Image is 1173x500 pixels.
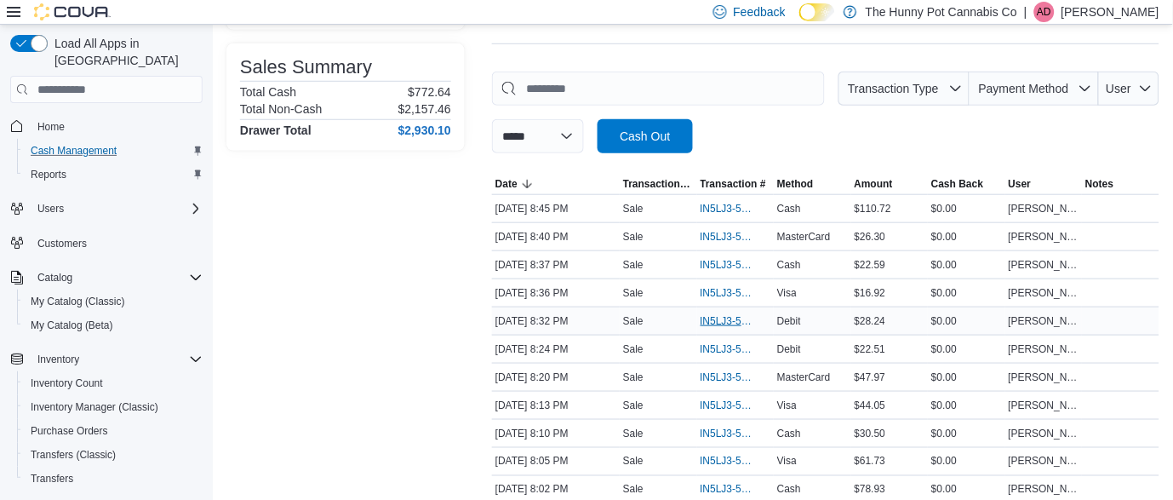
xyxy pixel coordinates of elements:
span: Method [777,177,814,191]
span: Transaction # [701,177,766,191]
span: $61.73 [855,455,886,468]
span: Purchase Orders [24,421,203,441]
span: Transfers [24,468,203,489]
span: IN5LJ3-5965102 [701,202,754,216]
div: [DATE] 8:24 PM [492,339,620,359]
button: Users [3,197,209,221]
span: Users [37,202,64,216]
button: Catalog [31,267,79,288]
span: [PERSON_NAME] [1009,399,1079,412]
span: Visa [777,399,797,412]
a: My Catalog (Beta) [24,315,120,336]
div: [DATE] 8:02 PM [492,480,620,500]
p: Sale [623,202,644,216]
div: $0.00 [928,367,1005,388]
span: [PERSON_NAME] [1009,286,1079,300]
button: IN5LJ3-5965042 [701,227,771,247]
span: Inventory Count [31,376,103,390]
button: My Catalog (Beta) [17,313,209,337]
div: $0.00 [928,451,1005,472]
span: Home [31,115,203,136]
button: Reports [17,163,209,187]
span: Transfers (Classic) [31,448,116,462]
div: $0.00 [928,395,1005,416]
span: [PERSON_NAME] [1009,371,1079,384]
div: $0.00 [928,283,1005,303]
span: [PERSON_NAME] [1009,314,1079,328]
span: Feedback [734,3,786,20]
p: Sale [623,286,644,300]
span: AD [1038,2,1052,22]
p: The Hunny Pot Cannabis Co [866,2,1017,22]
p: Sale [623,230,644,244]
button: Purchase Orders [17,419,209,443]
span: Visa [777,286,797,300]
span: My Catalog (Classic) [31,295,125,308]
span: Catalog [37,271,72,284]
span: Visa [777,455,797,468]
span: $28.24 [855,314,886,328]
span: [PERSON_NAME] [1009,427,1079,440]
span: $44.05 [855,399,886,412]
span: Debit [777,314,801,328]
p: [PERSON_NAME] [1061,2,1159,22]
p: Sale [623,455,644,468]
span: Inventory [31,349,203,370]
div: $0.00 [928,198,1005,219]
span: Transfers [31,472,73,486]
button: IN5LJ3-5964807 [701,367,771,388]
button: User [1099,72,1159,106]
div: [DATE] 8:05 PM [492,451,620,472]
span: $16.92 [855,286,886,300]
p: Sale [623,258,644,272]
span: Customers [31,233,203,254]
span: Reports [24,164,203,185]
span: Payment Method [979,82,1069,95]
div: [DATE] 8:20 PM [492,367,620,388]
span: IN5LJ3-5964596 [701,455,754,468]
span: $22.59 [855,258,886,272]
span: Customers [37,237,87,250]
span: Cash [777,202,801,216]
button: Transaction Type [620,174,697,194]
div: [DATE] 8:32 PM [492,311,620,331]
span: Dark Mode [799,21,800,22]
span: Cash [777,258,801,272]
span: $26.30 [855,230,886,244]
span: Cash Management [24,141,203,161]
button: My Catalog (Classic) [17,290,209,313]
span: Inventory [37,353,79,366]
span: $78.93 [855,483,886,497]
button: Transfers [17,467,209,491]
div: Alexyss Dodd [1034,2,1055,22]
span: IN5LJ3-5965007 [701,258,754,272]
button: Inventory [3,348,209,371]
h4: $2,930.10 [398,124,451,137]
a: My Catalog (Classic) [24,291,132,312]
span: Transfers (Classic) [24,445,203,465]
button: Catalog [3,266,209,290]
p: Sale [623,342,644,356]
span: Notes [1085,177,1113,191]
a: Inventory Count [24,373,110,394]
div: [DATE] 8:37 PM [492,255,620,275]
span: Purchase Orders [31,424,108,438]
button: Home [3,113,209,138]
button: Transfers (Classic) [17,443,209,467]
button: Users [31,198,71,219]
span: User [1107,82,1132,95]
button: Notes [1082,174,1159,194]
button: Amount [851,174,929,194]
p: Sale [623,427,644,440]
span: $22.51 [855,342,886,356]
span: Debit [777,342,801,356]
span: IN5LJ3-5964704 [701,399,754,412]
span: Amount [855,177,893,191]
span: Inventory Manager (Classic) [31,400,158,414]
p: Sale [623,399,644,412]
span: IN5LJ3-5964952 [701,314,754,328]
span: IN5LJ3-5965003 [701,286,754,300]
a: Cash Management [24,141,123,161]
div: [DATE] 8:10 PM [492,423,620,444]
p: $772.64 [408,85,451,99]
